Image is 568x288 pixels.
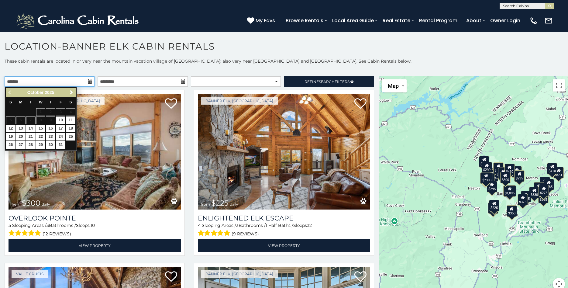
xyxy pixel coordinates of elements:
img: phone-regular-white.png [529,16,538,25]
span: daily [42,202,50,206]
div: $350 [507,205,517,217]
a: 13 [16,125,26,132]
div: Sleeping Areas / Bathrooms / Sleeps: [198,222,370,238]
img: mail-regular-white.png [544,16,553,25]
span: Monday [19,100,22,104]
span: 10 [91,223,95,228]
div: $535 [494,162,504,174]
div: $570 [498,167,508,179]
a: 30 [46,141,55,149]
div: $235 [515,170,525,182]
a: Add to favorites [165,271,177,283]
span: $300 [22,199,40,207]
div: $305 [480,172,491,184]
a: RefineSearchFilters [284,76,374,87]
a: 31 [56,141,65,149]
a: 12 [6,125,15,132]
a: 15 [36,125,46,132]
span: 4 [198,223,201,228]
a: Add to favorites [354,271,367,283]
div: $720 [479,156,490,167]
a: Banner Elk, [GEOGRAPHIC_DATA] [201,270,278,278]
a: Add to favorites [165,98,177,110]
a: Add to favorites [354,98,367,110]
div: $410 [547,163,558,175]
a: 16 [46,125,55,132]
div: $300 [500,172,511,183]
a: Overlook Pointe [9,214,181,222]
button: Toggle fullscreen view [553,79,565,92]
a: View Property [9,239,181,252]
a: 20 [16,133,26,141]
div: $375 [518,194,528,206]
a: Enlightened Elk Escape from $225 daily [198,94,370,210]
a: 24 [56,133,65,141]
span: My Favs [256,17,275,24]
a: 23 [46,133,55,141]
span: Next [69,90,74,95]
div: $485 [544,179,554,190]
span: 2025 [45,90,54,95]
a: 21 [26,133,36,141]
a: 28 [26,141,36,149]
span: from [12,202,21,206]
a: 18 [66,125,75,132]
div: $305 [521,190,531,202]
div: $330 [529,187,540,198]
a: Browse Rentals [283,15,326,26]
div: $265 [538,192,549,203]
span: (12 reviews) [43,230,71,238]
a: 25 [66,133,75,141]
a: Local Area Guide [329,15,377,26]
img: Overlook Pointe [9,94,181,210]
span: October [27,90,44,95]
a: Next [67,89,75,96]
div: $460 [496,167,506,178]
a: 26 [6,141,15,149]
span: Refine Filters [305,79,349,84]
a: Overlook Pointe from $300 daily [9,94,181,210]
span: Search [319,79,335,84]
a: My Favs [247,17,277,25]
span: daily [230,202,238,206]
span: 3 [46,223,49,228]
img: Enlightened Elk Escape [198,94,370,210]
span: $225 [211,199,229,207]
a: 17 [56,125,65,132]
button: Change map style [382,79,407,92]
a: 11 [66,116,75,124]
span: from [201,202,210,206]
div: $225 [489,200,500,211]
div: $400 [540,176,550,188]
div: $424 [488,170,498,182]
a: Enlightened Elk Escape [198,214,370,222]
a: 22 [36,133,46,141]
a: 19 [6,133,15,141]
a: Valle Crucis [12,270,48,278]
div: $400 [534,182,544,193]
span: Sunday [9,100,12,104]
span: (9 reviews) [232,230,259,238]
div: $275 [539,185,549,196]
span: 12 [308,223,312,228]
a: Real Estate [380,15,413,26]
a: Owner Login [487,15,523,26]
span: Wednesday [39,100,43,104]
a: About [463,15,484,26]
a: 27 [16,141,26,149]
span: Thursday [50,100,52,104]
span: Map [388,83,399,89]
a: 29 [36,141,46,149]
div: $355 [488,202,498,213]
div: $230 [481,172,491,183]
span: Saturday [70,100,72,104]
a: View Property [198,239,370,252]
span: Friday [60,100,62,104]
div: $290 [482,162,492,173]
a: Rental Program [416,15,460,26]
a: 14 [26,125,36,132]
span: 3 [236,223,239,228]
a: 10 [56,116,65,124]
